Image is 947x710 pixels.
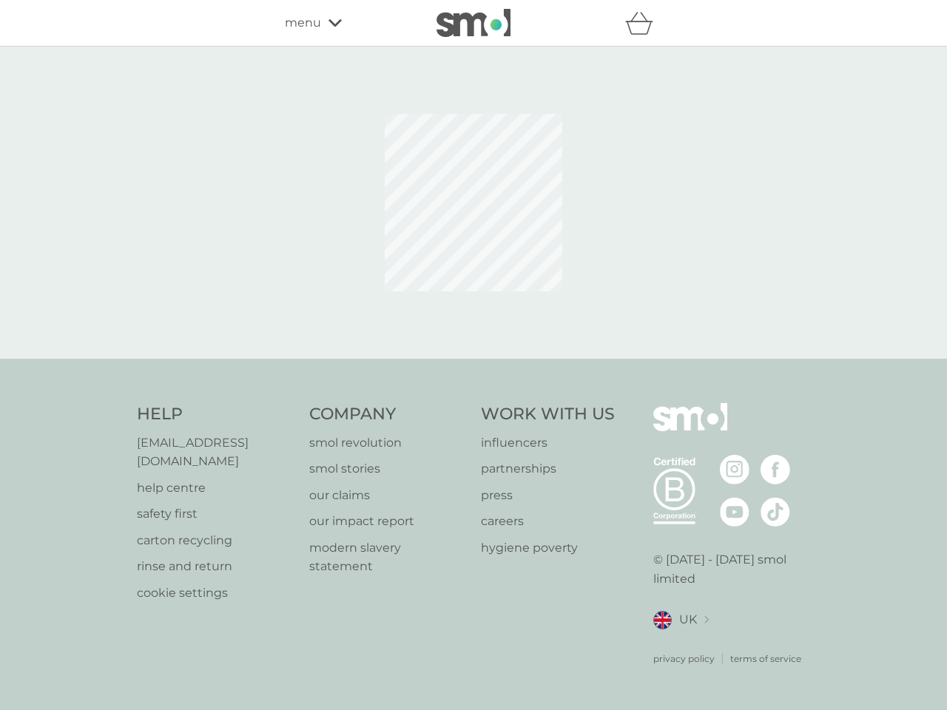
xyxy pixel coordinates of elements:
a: rinse and return [137,557,294,576]
img: UK flag [653,611,672,629]
h4: Help [137,403,294,426]
a: cookie settings [137,584,294,603]
img: smol [437,9,510,37]
a: [EMAIL_ADDRESS][DOMAIN_NAME] [137,433,294,471]
img: select a new location [704,616,709,624]
a: help centre [137,479,294,498]
a: carton recycling [137,531,294,550]
span: UK [679,610,697,629]
img: visit the smol Youtube page [720,497,749,527]
a: hygiene poverty [481,538,615,558]
a: smol revolution [309,433,467,453]
h4: Company [309,403,467,426]
a: safety first [137,504,294,524]
img: visit the smol Instagram page [720,455,749,484]
a: press [481,486,615,505]
img: smol [653,403,727,453]
a: careers [481,512,615,531]
a: modern slavery statement [309,538,467,576]
span: menu [285,13,321,33]
p: © [DATE] - [DATE] smol limited [653,550,811,588]
a: influencers [481,433,615,453]
a: our claims [309,486,467,505]
a: partnerships [481,459,615,479]
a: smol stories [309,459,467,479]
a: privacy policy [653,652,715,666]
img: visit the smol Facebook page [761,455,790,484]
div: basket [625,8,662,38]
a: our impact report [309,512,467,531]
a: terms of service [730,652,801,666]
img: visit the smol Tiktok page [761,497,790,527]
h4: Work With Us [481,403,615,426]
